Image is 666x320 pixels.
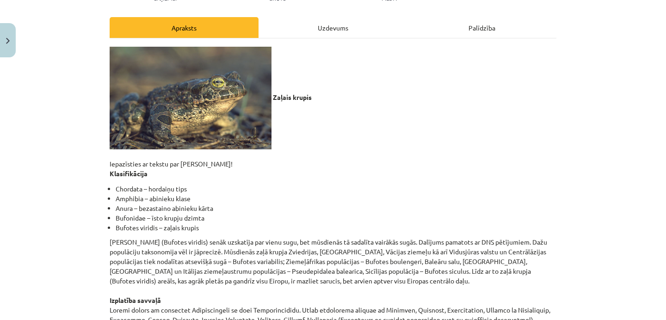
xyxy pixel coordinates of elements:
div: Apraksts [110,17,259,38]
li: Amphibia – abinieku klase [116,194,556,203]
li: Chordata – hordaiņu tips [116,184,556,194]
img: Attēls, kurā ir varde, abinieks, krupis, varžu dzimtaApraksts ģenerēts automātiski [110,47,271,149]
div: Uzdevums [259,17,407,38]
div: Palīdzība [407,17,556,38]
p: Iepazīsties ar tekstu par [PERSON_NAME]! [110,47,556,178]
strong: Izplatība savvaļā [110,296,161,304]
li: Bufonidae – īsto krupju dzimta [116,213,556,223]
img: icon-close-lesson-0947bae3869378f0d4975bcd49f059093ad1ed9edebbc8119c70593378902aed.svg [6,38,10,44]
b: Zaļais krupis [273,93,312,101]
li: Bufotes viridis – zaļais krupis [116,223,556,233]
li: Anura – bezastaino abinieku kārta [116,203,556,213]
strong: Klasifikācija [110,169,148,178]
